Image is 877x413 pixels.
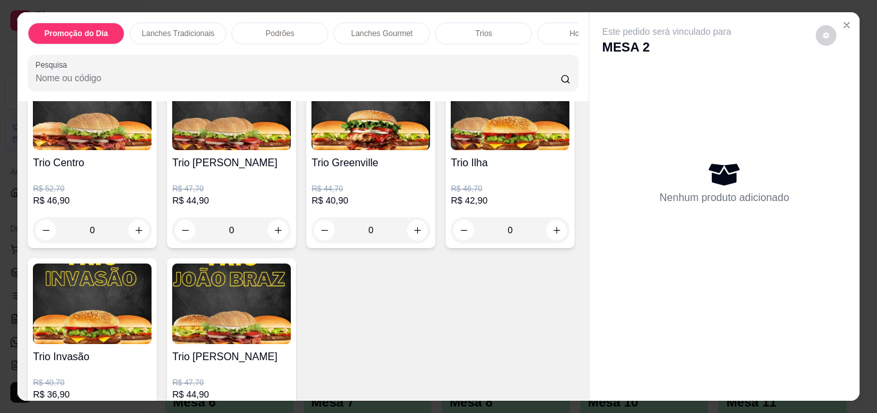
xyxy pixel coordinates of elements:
[172,264,291,344] img: product-image
[311,184,430,194] p: R$ 44,70
[33,70,152,150] img: product-image
[172,388,291,401] p: R$ 44,90
[266,28,295,39] p: Podrões
[836,15,857,35] button: Close
[451,194,569,207] p: R$ 42,90
[33,184,152,194] p: R$ 52,70
[172,155,291,171] h4: Trio [PERSON_NAME]
[33,194,152,207] p: R$ 46,90
[44,28,108,39] p: Promoção do Dia
[311,70,430,150] img: product-image
[33,349,152,365] h4: Trio Invasão
[172,349,291,365] h4: Trio [PERSON_NAME]
[172,70,291,150] img: product-image
[35,59,72,70] label: Pesquisa
[35,72,560,84] input: Pesquisa
[451,184,569,194] p: R$ 46,70
[451,155,569,171] h4: Trio Ilha
[311,155,430,171] h4: Trio Greenville
[475,28,492,39] p: Trios
[33,155,152,171] h4: Trio Centro
[451,70,569,150] img: product-image
[569,28,602,39] p: Hot Dogs
[602,38,731,56] p: MESA 2
[172,184,291,194] p: R$ 47,70
[142,28,215,39] p: Lanches Tradicionais
[33,388,152,401] p: R$ 36,90
[33,264,152,344] img: product-image
[816,25,836,46] button: decrease-product-quantity
[33,378,152,388] p: R$ 40,70
[311,194,430,207] p: R$ 40,90
[172,194,291,207] p: R$ 44,90
[351,28,413,39] p: Lanches Gourmet
[172,378,291,388] p: R$ 47,70
[602,25,731,38] p: Este pedido será vinculado para
[660,190,789,206] p: Nenhum produto adicionado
